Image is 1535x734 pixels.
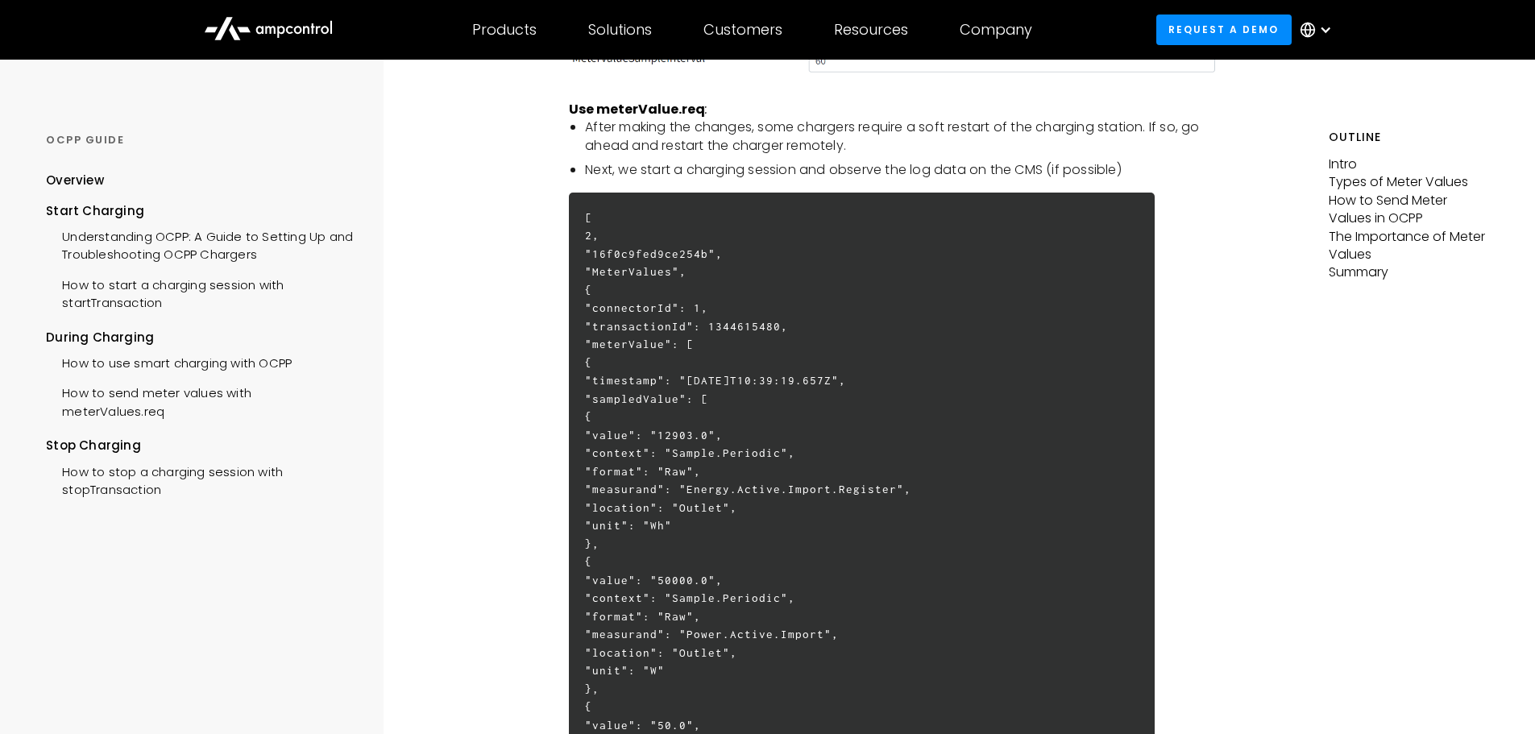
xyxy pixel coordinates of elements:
[1329,263,1489,281] p: Summary
[472,21,537,39] div: Products
[46,329,353,346] div: During Charging
[1329,192,1489,228] p: How to Send Meter Values in OCPP
[703,21,782,39] div: Customers
[588,21,652,39] div: Solutions
[1329,228,1489,264] p: The Importance of Meter Values
[585,118,1220,155] li: After making the changes, some chargers require a soft restart of the charging station. If so, go...
[834,21,908,39] div: Resources
[1329,173,1489,191] p: Types of Meter Values
[46,346,292,376] a: How to use smart charging with OCPP
[960,21,1032,39] div: Company
[1329,156,1489,173] p: Intro
[46,220,353,268] a: Understanding OCPP: A Guide to Setting Up and Troubleshooting OCPP Chargers
[46,172,104,201] a: Overview
[569,100,707,118] strong: Use meterValue.req
[46,172,104,189] div: Overview
[46,268,353,317] a: How to start a charging session with startTransaction
[705,100,707,118] em: :
[569,46,1220,74] img: OCPP MeterValueSampleInterval (the intervals of the meter during a session in seconds)
[46,133,353,147] div: OCPP GUIDE
[1156,15,1292,44] a: Request a demo
[46,202,353,220] div: Start Charging
[569,83,1220,101] p: ‍
[585,161,1220,179] li: Next, we start a charging session and observe the log data on the CMS (if possible)
[46,455,353,504] a: How to stop a charging session with stopTransaction
[1329,129,1489,146] h5: Outline
[46,376,353,425] a: How to send meter values with meterValues.req
[46,437,353,454] div: Stop Charging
